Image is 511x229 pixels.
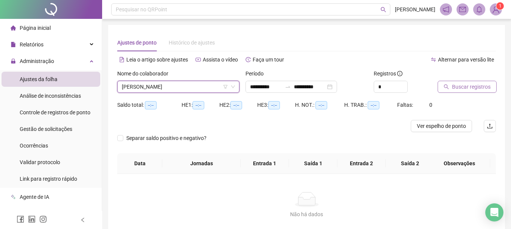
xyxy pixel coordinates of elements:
[245,69,269,78] label: Período
[117,69,173,78] label: Nome do colaborador
[182,101,219,109] div: HE 1:
[80,217,85,223] span: left
[122,81,235,92] span: PATRICIA JAQUELINE DA SILVA MAZIERI
[20,176,77,182] span: Link para registro rápido
[20,194,49,200] span: Agente de IA
[257,101,295,109] div: HE 3:
[11,42,16,47] span: file
[295,101,344,109] div: H. NOT.:
[245,57,251,62] span: history
[485,203,503,221] div: Open Intercom Messenger
[20,126,72,132] span: Gestão de solicitações
[438,81,497,93] button: Buscar registros
[28,215,36,223] span: linkedin
[123,134,210,142] span: Separar saldo positivo e negativo?
[438,57,494,63] span: Alternar para versão lite
[386,153,434,174] th: Saída 2
[117,153,162,174] th: Data
[196,57,201,62] span: youtube
[429,153,490,174] th: Observações
[443,6,449,13] span: notification
[162,153,240,174] th: Jornadas
[11,58,16,64] span: lock
[285,84,291,90] span: to
[459,6,466,13] span: mail
[476,6,483,13] span: bell
[145,101,157,109] span: --:--
[219,101,257,109] div: HE 2:
[337,153,386,174] th: Entrada 2
[11,25,16,31] span: home
[499,3,502,9] span: 1
[39,215,47,223] span: instagram
[169,40,215,46] span: Histórico de ajustes
[117,101,182,109] div: Saldo total:
[444,84,449,89] span: search
[381,7,386,12] span: search
[20,25,51,31] span: Página inicial
[435,159,484,168] span: Observações
[490,4,502,15] img: 91402
[20,143,48,149] span: Ocorrências
[241,153,289,174] th: Entrada 1
[231,85,235,89] span: down
[397,71,402,76] span: info-circle
[397,102,414,108] span: Faltas:
[368,101,379,109] span: --:--
[253,57,284,63] span: Faça um tour
[203,57,238,63] span: Assista o vídeo
[20,109,90,115] span: Controle de registros de ponto
[374,69,402,78] span: Registros
[285,84,291,90] span: swap-right
[411,120,472,132] button: Ver espelho de ponto
[20,76,57,82] span: Ajustes da folha
[17,215,24,223] span: facebook
[230,101,242,109] span: --:--
[429,102,432,108] span: 0
[417,122,466,130] span: Ver espelho de ponto
[268,101,280,109] span: --:--
[315,101,327,109] span: --:--
[344,101,397,109] div: H. TRAB.:
[119,57,124,62] span: file-text
[117,40,157,46] span: Ajustes de ponto
[20,58,54,64] span: Administração
[193,101,204,109] span: --:--
[20,93,81,99] span: Análise de inconsistências
[223,85,228,89] span: filter
[126,210,487,218] div: Não há dados
[126,57,188,63] span: Leia o artigo sobre ajustes
[20,41,43,48] span: Relatórios
[20,211,51,217] span: Aceite de uso
[487,123,493,129] span: upload
[496,2,504,10] sup: Atualize o seu contato no menu Meus Dados
[431,57,436,62] span: swap
[289,153,337,174] th: Saída 1
[395,5,435,14] span: [PERSON_NAME]
[452,83,491,91] span: Buscar registros
[20,159,60,165] span: Validar protocolo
